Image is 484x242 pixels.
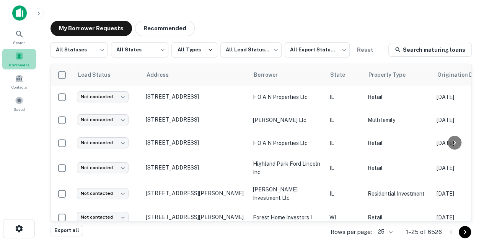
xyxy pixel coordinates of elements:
[135,21,195,36] button: Recommended
[146,214,245,221] p: [STREET_ADDRESS][PERSON_NAME]
[253,213,322,222] p: forest home investors i
[253,185,322,202] p: [PERSON_NAME] investment llc
[368,189,429,198] p: Residential Investment
[368,164,429,172] p: Retail
[13,40,26,46] span: Search
[77,114,129,125] div: Not contacted
[146,116,245,123] p: [STREET_ADDRESS]
[146,190,245,197] p: [STREET_ADDRESS][PERSON_NAME]
[51,21,132,36] button: My Borrower Requests
[364,64,433,86] th: Property Type
[2,49,36,69] a: Borrowers
[368,213,429,222] p: Retail
[406,227,442,237] p: 1–25 of 6526
[368,93,429,101] p: Retail
[388,43,472,57] a: Search maturing loans
[12,5,27,21] img: capitalize-icon.png
[326,64,364,86] th: State
[253,160,322,176] p: highland park ford lincoln inc
[147,70,179,79] span: Address
[329,139,360,147] p: IL
[146,93,245,100] p: [STREET_ADDRESS]
[368,139,429,147] p: Retail
[171,42,217,58] button: All Types
[73,64,142,86] th: Lead Status
[77,162,129,173] div: Not contacted
[9,62,29,68] span: Borrowers
[331,227,372,237] p: Rows per page:
[375,226,394,237] div: 25
[51,225,83,236] button: Export all
[368,70,416,79] span: Property Type
[77,137,129,148] div: Not contacted
[254,70,288,79] span: Borrower
[459,226,471,238] button: Go to next page
[329,93,360,101] p: IL
[253,93,322,101] p: f o a n properties llc
[249,64,326,86] th: Borrower
[14,106,25,112] span: Saved
[329,189,360,198] p: IL
[146,139,245,146] p: [STREET_ADDRESS]
[2,26,36,47] a: Search
[111,40,168,60] div: All States
[220,40,282,60] div: All Lead Statuses
[253,139,322,147] p: f o a n properties llc
[11,84,27,90] span: Contacts
[353,42,377,58] button: Reset
[285,40,350,60] div: All Export Statuses
[329,164,360,172] p: IL
[330,70,355,79] span: State
[142,64,249,86] th: Address
[368,116,429,124] p: Multifamily
[253,116,322,124] p: [PERSON_NAME] llc
[51,40,108,60] div: All Statuses
[77,188,129,199] div: Not contacted
[329,213,360,222] p: WI
[77,91,129,102] div: Not contacted
[446,181,484,217] iframe: Chat Widget
[329,116,360,124] p: IL
[77,212,129,223] div: Not contacted
[78,70,121,79] span: Lead Status
[2,93,36,114] a: Saved
[2,71,36,92] a: Contacts
[146,164,245,171] p: [STREET_ADDRESS]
